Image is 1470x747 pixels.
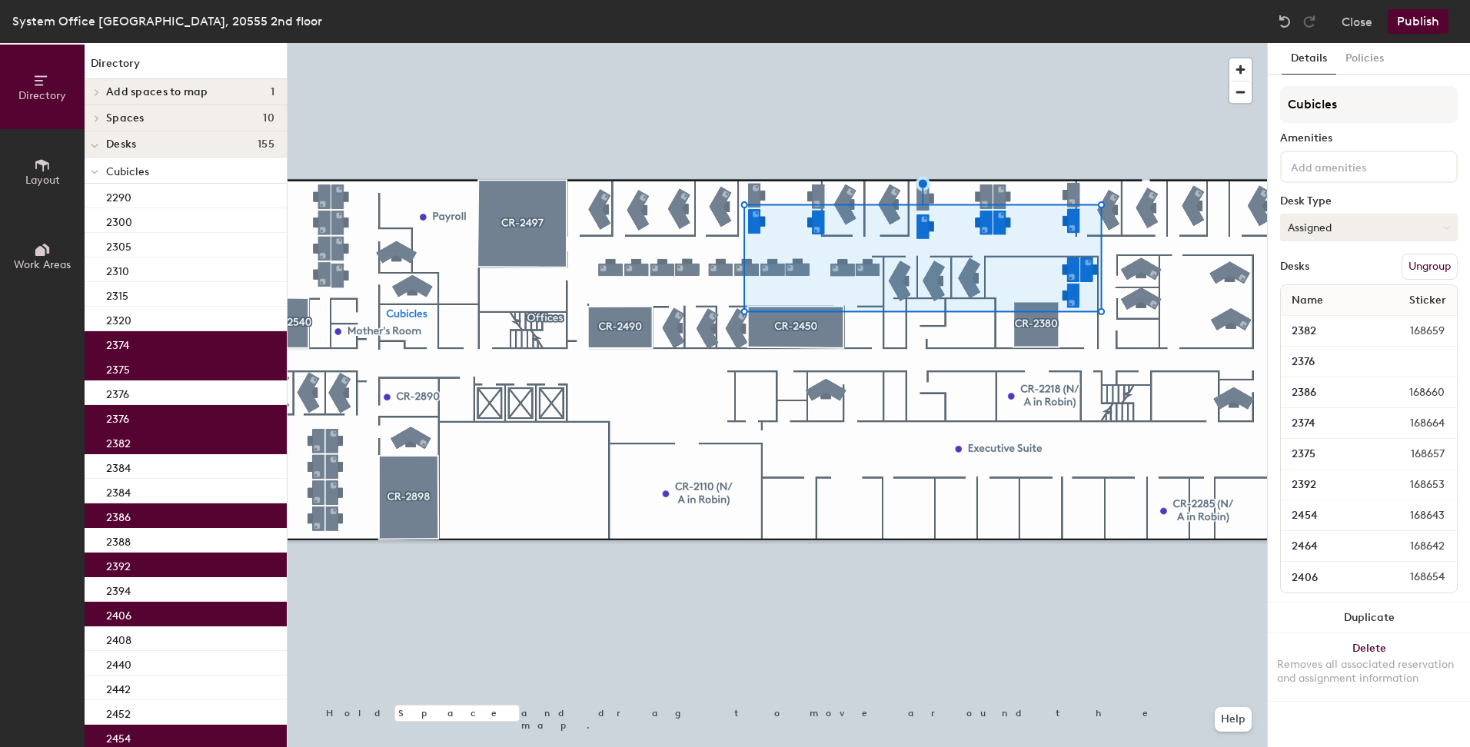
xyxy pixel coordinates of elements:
[1284,413,1373,434] input: Unnamed desk
[1373,538,1454,555] span: 168642
[106,728,131,745] p: 2454
[85,55,287,79] h1: Directory
[263,112,274,124] span: 10
[1284,382,1372,403] input: Unnamed desk
[106,556,131,573] p: 2392
[1284,474,1373,496] input: Unnamed desk
[1288,157,1426,175] input: Add amenities
[106,285,128,303] p: 2315
[1268,633,1470,701] button: DeleteRemoves all associated reservation and assignment information
[106,236,131,254] p: 2305
[106,629,131,647] p: 2408
[1372,384,1454,401] span: 168660
[1280,214,1458,241] button: Assigned
[1373,507,1454,524] span: 168643
[1284,287,1331,314] span: Name
[106,433,131,450] p: 2382
[1284,320,1373,342] input: Unnamed desk
[1284,566,1373,588] input: Unnamed desk
[1388,9,1448,34] button: Publish
[106,654,131,672] p: 2440
[14,258,71,271] span: Work Areas
[106,187,131,204] p: 2290
[106,703,131,721] p: 2452
[1284,536,1373,557] input: Unnamed desk
[106,605,131,622] p: 2406
[1280,261,1309,273] div: Desks
[1402,254,1458,280] button: Ungroup
[1268,603,1470,633] button: Duplicate
[18,89,66,102] span: Directory
[106,165,149,178] span: Cubicles
[106,211,132,229] p: 2300
[106,506,131,524] p: 2386
[106,408,129,426] p: 2376
[1282,43,1336,75] button: Details
[1280,132,1458,144] div: Amenities
[1284,443,1374,465] input: Unnamed desk
[1302,14,1317,29] img: Redo
[1342,9,1372,34] button: Close
[106,86,208,98] span: Add spaces to map
[1373,323,1454,340] span: 168659
[106,112,145,124] span: Spaces
[1373,569,1454,586] span: 168654
[1284,351,1454,373] input: Unnamed desk
[106,138,136,151] span: Desks
[271,86,274,98] span: 1
[1277,658,1461,686] div: Removes all associated reservation and assignment information
[1284,505,1373,526] input: Unnamed desk
[1336,43,1393,75] button: Policies
[1374,446,1454,463] span: 168657
[106,580,131,598] p: 2394
[106,359,130,377] p: 2375
[106,457,131,475] p: 2384
[106,482,131,500] p: 2384
[106,334,129,352] p: 2374
[1280,195,1458,207] div: Desk Type
[258,138,274,151] span: 155
[1215,707,1252,732] button: Help
[106,310,131,327] p: 2320
[12,12,322,31] div: System Office [GEOGRAPHIC_DATA], 20555 2nd floor
[106,383,129,401] p: 2376
[106,679,131,696] p: 2442
[1373,415,1454,432] span: 168664
[106,261,129,278] p: 2310
[1402,287,1454,314] span: Sticker
[25,174,60,187] span: Layout
[1277,14,1292,29] img: Undo
[1373,476,1454,493] span: 168653
[106,531,131,549] p: 2388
